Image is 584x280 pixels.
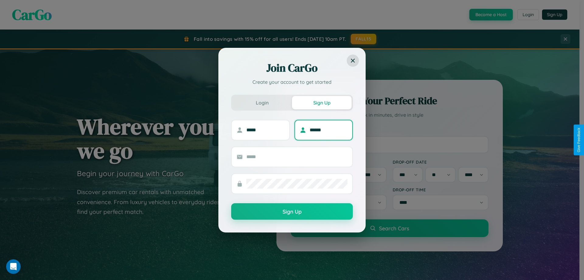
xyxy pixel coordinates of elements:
div: Give Feedback [577,128,581,152]
h2: Join CarGo [231,61,353,75]
iframe: Intercom live chat [6,259,21,274]
p: Create your account to get started [231,78,353,86]
button: Sign Up [231,203,353,220]
button: Login [232,96,292,109]
button: Sign Up [292,96,352,109]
